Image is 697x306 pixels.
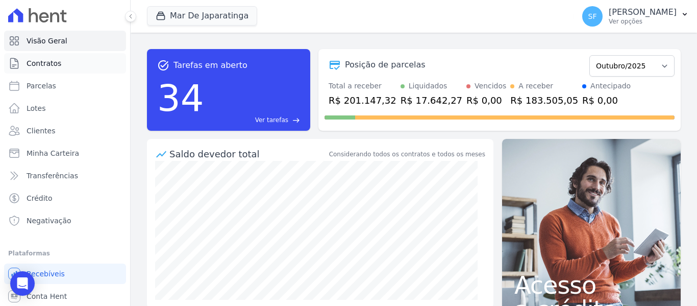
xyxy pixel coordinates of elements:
[329,93,396,107] div: R$ 201.147,32
[409,81,447,91] div: Liquidados
[518,81,553,91] div: A receber
[27,36,67,46] span: Visão Geral
[582,93,631,107] div: R$ 0,00
[27,216,71,226] span: Negativação
[27,269,65,279] span: Recebíveis
[609,7,677,17] p: [PERSON_NAME]
[27,171,78,181] span: Transferências
[4,166,126,186] a: Transferências
[588,13,597,20] span: SF
[27,103,46,113] span: Lotes
[10,271,35,296] div: Open Intercom Messenger
[4,143,126,163] a: Minha Carteira
[8,247,122,260] div: Plataformas
[401,93,462,107] div: R$ 17.642,27
[147,6,257,26] button: Mar De Japaratinga
[590,81,631,91] div: Antecipado
[27,81,56,91] span: Parcelas
[292,116,300,124] span: east
[169,147,327,161] div: Saldo devedor total
[466,93,506,107] div: R$ 0,00
[157,72,204,125] div: 34
[345,59,426,71] div: Posição de parcelas
[157,59,169,72] span: task_alt
[475,81,506,91] div: Vencidos
[329,150,485,159] div: Considerando todos os contratos e todos os meses
[27,58,61,68] span: Contratos
[4,53,126,74] a: Contratos
[27,193,53,203] span: Crédito
[4,210,126,231] a: Negativação
[27,126,55,136] span: Clientes
[4,31,126,51] a: Visão Geral
[4,98,126,119] a: Lotes
[208,115,300,125] a: Ver tarefas east
[173,59,247,72] span: Tarefas em aberto
[255,115,288,125] span: Ver tarefas
[574,2,697,31] button: SF [PERSON_NAME] Ver opções
[4,264,126,284] a: Recebíveis
[510,93,578,107] div: R$ 183.505,05
[4,76,126,96] a: Parcelas
[4,121,126,141] a: Clientes
[329,81,396,91] div: Total a receber
[609,17,677,26] p: Ver opções
[27,148,79,158] span: Minha Carteira
[514,273,668,297] span: Acesso
[4,188,126,208] a: Crédito
[27,291,67,301] span: Conta Hent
